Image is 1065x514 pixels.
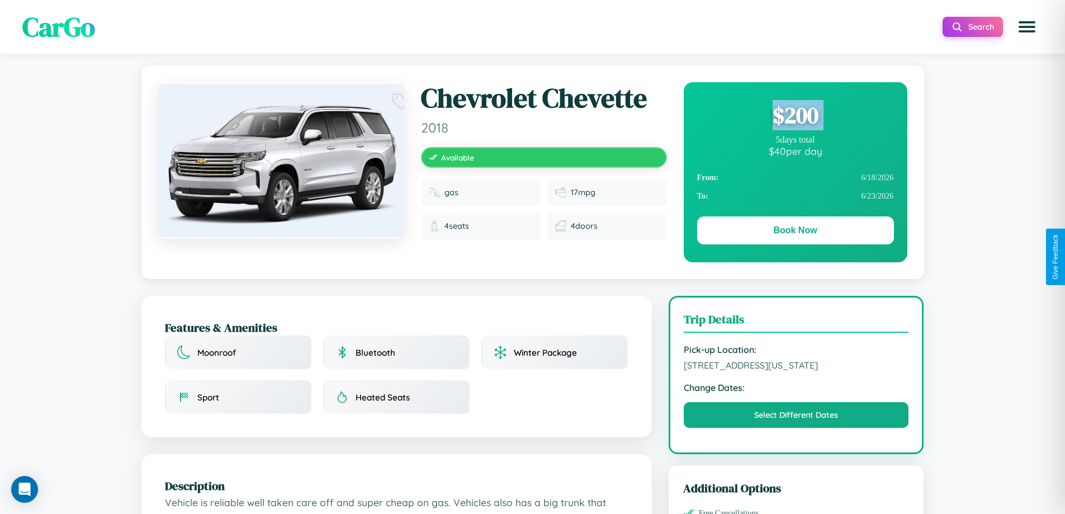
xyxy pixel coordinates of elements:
[165,319,628,336] h2: Features & Amenities
[943,17,1003,37] button: Search
[683,480,910,496] h3: Additional Options
[421,119,667,136] span: 2018
[11,476,38,503] div: Open Intercom Messenger
[684,360,909,371] span: [STREET_ADDRESS][US_STATE]
[697,173,719,182] strong: From:
[684,311,909,333] h3: Trip Details
[356,347,395,358] span: Bluetooth
[429,187,440,198] img: Fuel type
[684,382,909,393] strong: Change Dates:
[697,187,894,205] div: 6 / 23 / 2026
[22,8,95,45] span: CarGo
[684,344,909,355] strong: Pick-up Location:
[429,220,440,232] img: Seats
[968,22,994,32] span: Search
[197,347,236,358] span: Moonroof
[514,347,577,358] span: Winter Package
[555,187,566,198] img: Fuel efficiency
[197,392,219,403] span: Sport
[697,168,894,187] div: 6 / 18 / 2026
[697,145,894,157] div: $ 40 per day
[444,187,458,197] span: gas
[555,220,566,232] img: Doors
[571,221,598,231] span: 4 doors
[697,135,894,145] div: 5 days total
[1011,11,1043,43] button: Open menu
[165,478,628,494] h2: Description
[571,187,595,197] span: 17 mpg
[697,100,894,130] div: $ 200
[421,82,667,115] h1: Chevrolet Chevette
[697,191,708,201] strong: To:
[684,402,909,428] button: Select Different Dates
[1052,234,1059,280] div: Give Feedback
[158,82,404,239] img: Chevrolet Chevette 2018
[697,216,894,244] button: Book Now
[356,392,410,403] span: Heated Seats
[441,153,474,162] span: Available
[444,221,469,231] span: 4 seats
